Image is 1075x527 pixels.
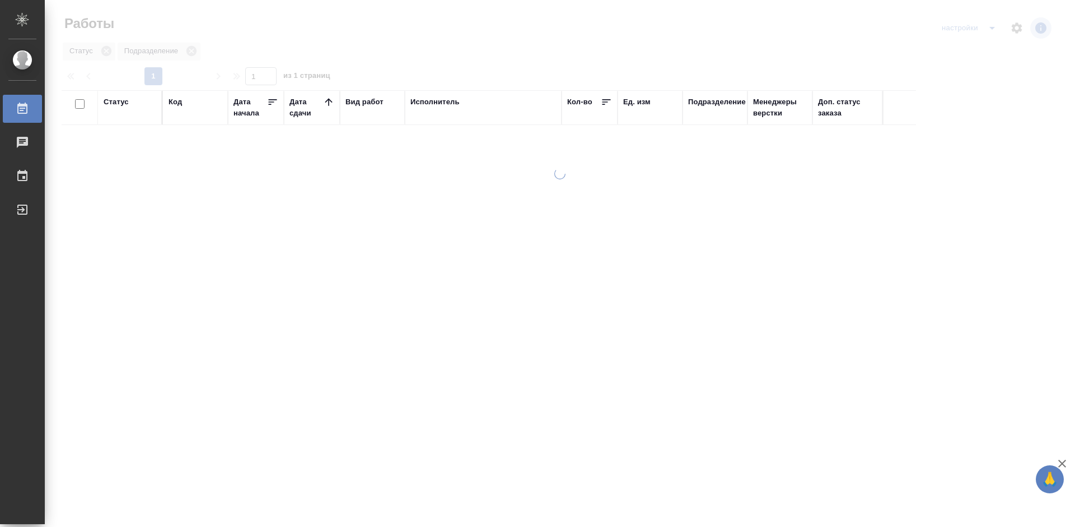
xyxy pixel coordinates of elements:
div: Менеджеры верстки [753,96,807,119]
div: Код [169,96,182,108]
div: Дата начала [233,96,267,119]
div: Дата сдачи [289,96,323,119]
div: Кол-во [567,96,592,108]
div: Ед. изм [623,96,651,108]
div: Исполнитель [410,96,460,108]
div: Статус [104,96,129,108]
span: 🙏 [1040,468,1059,491]
button: 🙏 [1036,465,1064,493]
div: Вид работ [345,96,384,108]
div: Доп. статус заказа [818,96,877,119]
div: Подразделение [688,96,746,108]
